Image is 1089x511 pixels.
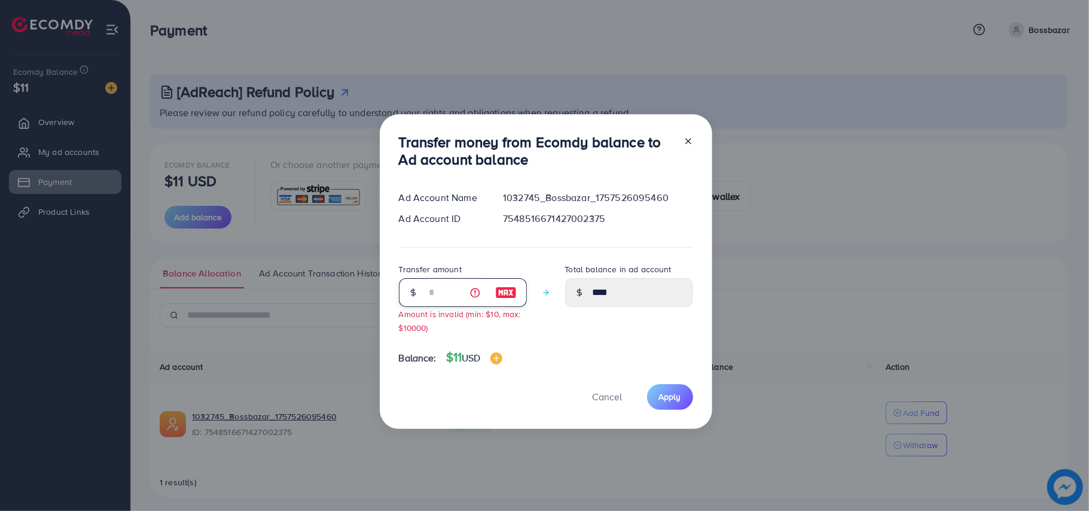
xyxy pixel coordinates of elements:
button: Apply [647,384,693,410]
span: Apply [659,391,681,403]
span: Balance: [399,351,437,365]
h3: Transfer money from Ecomdy balance to Ad account balance [399,133,674,168]
img: image [490,352,502,364]
div: Ad Account ID [389,212,494,226]
label: Total balance in ad account [565,263,672,275]
span: USD [462,351,480,364]
div: 1032745_Bossbazar_1757526095460 [493,191,702,205]
label: Transfer amount [399,263,462,275]
h4: $11 [446,350,502,365]
img: image [495,285,517,300]
div: Ad Account Name [389,191,494,205]
button: Cancel [578,384,637,410]
small: Amount is invalid (min: $10, max: $10000) [399,308,521,333]
span: Cancel [593,390,623,403]
div: 7548516671427002375 [493,212,702,226]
